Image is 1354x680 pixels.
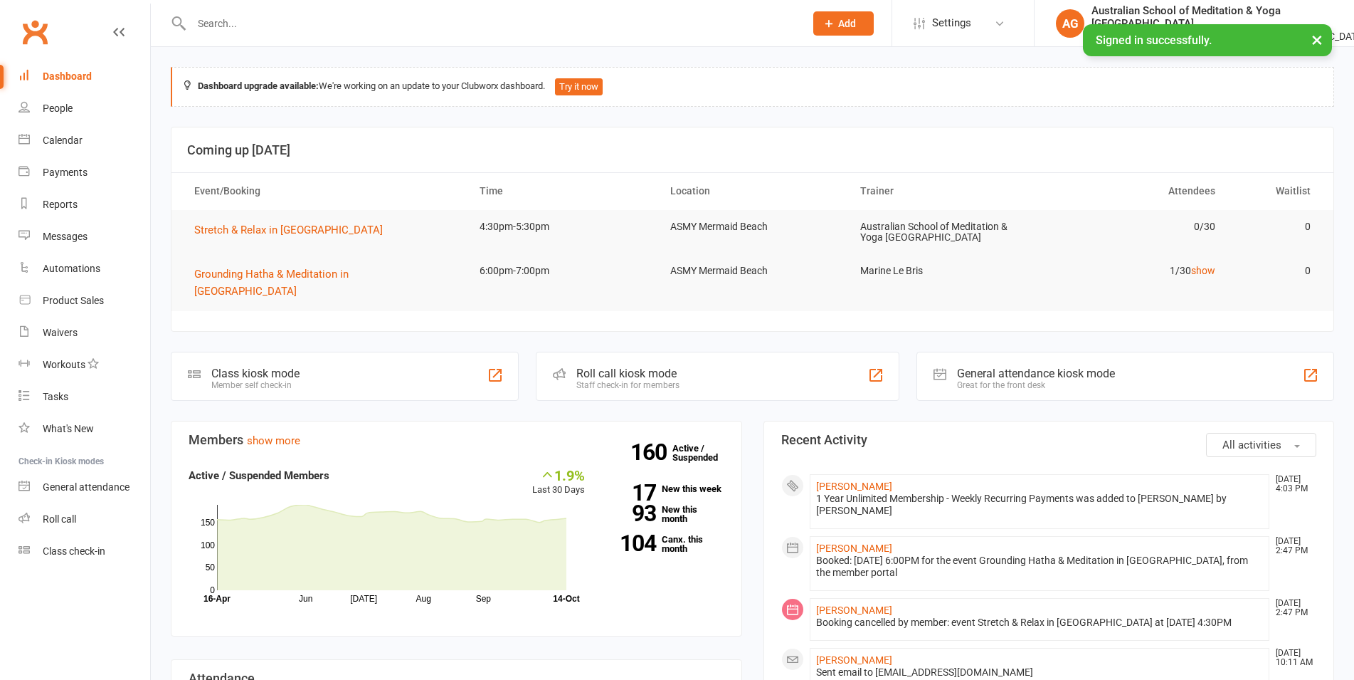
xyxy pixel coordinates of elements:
strong: 104 [606,533,656,554]
a: General attendance kiosk mode [18,471,150,503]
div: We're working on an update to your Clubworx dashboard. [171,67,1334,107]
td: Australian School of Meditation & Yoga [GEOGRAPHIC_DATA] [847,210,1037,255]
div: Product Sales [43,295,104,306]
button: Stretch & Relax in [GEOGRAPHIC_DATA] [194,221,393,239]
td: 0 [1228,210,1323,244]
td: 4:30pm-5:30pm [467,210,657,244]
div: Last 30 Days [532,467,585,498]
th: Time [467,173,657,209]
div: Class kiosk mode [211,367,300,380]
a: People [18,93,150,125]
div: Member self check-in [211,380,300,390]
a: [PERSON_NAME] [816,543,892,554]
input: Search... [187,14,795,33]
h3: Recent Activity [781,433,1317,447]
div: People [43,103,73,114]
span: Settings [932,7,971,39]
th: Event/Booking [181,173,467,209]
div: General attendance kiosk mode [957,367,1115,380]
div: Tasks [43,391,68,402]
a: Roll call [18,503,150,535]
td: Marine Le Bris [847,254,1037,288]
div: Reports [43,199,78,210]
span: All activities [1222,439,1281,451]
a: Messages [18,221,150,253]
a: Tasks [18,381,150,413]
a: Automations [18,253,150,285]
div: Great for the front desk [957,380,1115,390]
td: 0/30 [1038,210,1228,244]
div: Payments [43,167,88,178]
a: Payments [18,157,150,189]
span: Grounding Hatha & Meditation in [GEOGRAPHIC_DATA] [194,268,349,298]
div: 1.9% [532,467,585,483]
th: Trainer [847,173,1037,209]
div: Waivers [43,327,78,338]
div: Automations [43,263,100,274]
div: Workouts [43,359,85,370]
a: 104Canx. this month [606,535,724,553]
div: Roll call kiosk mode [576,367,679,380]
td: ASMY Mermaid Beach [657,210,847,244]
div: Roll call [43,513,76,525]
td: 1/30 [1038,254,1228,288]
strong: Dashboard upgrade available: [198,80,319,91]
th: Attendees [1038,173,1228,209]
div: Class check-in [43,545,105,557]
a: [PERSON_NAME] [816,605,892,616]
a: Dashboard [18,61,150,93]
strong: 93 [606,503,656,524]
a: show more [247,434,300,447]
a: 160Active / Suspended [672,433,735,473]
a: Calendar [18,125,150,157]
strong: 160 [630,441,672,463]
span: Add [838,18,856,29]
a: 93New this month [606,505,724,523]
a: Clubworx [17,14,53,50]
strong: 17 [606,482,656,503]
button: Try it now [555,78,603,95]
td: ASMY Mermaid Beach [657,254,847,288]
h3: Members [189,433,724,447]
button: × [1304,24,1330,55]
h3: Coming up [DATE] [187,143,1318,157]
span: Signed in successfully. [1096,33,1212,47]
a: [PERSON_NAME] [816,481,892,492]
a: [PERSON_NAME] [816,654,892,666]
div: Staff check-in for members [576,380,679,390]
td: 0 [1228,254,1323,288]
span: Sent email to [EMAIL_ADDRESS][DOMAIN_NAME] [816,666,1033,678]
button: Add [813,11,874,36]
a: Reports [18,189,150,221]
a: Workouts [18,349,150,381]
time: [DATE] 2:47 PM [1269,599,1316,617]
a: 17New this week [606,484,724,493]
time: [DATE] 2:47 PM [1269,537,1316,555]
button: All activities [1206,433,1316,457]
a: Product Sales [18,285,150,317]
div: What's New [43,423,94,434]
strong: Active / Suspended Members [189,469,329,482]
a: Waivers [18,317,150,349]
div: Messages [43,231,88,242]
button: Grounding Hatha & Meditation in [GEOGRAPHIC_DATA] [194,266,454,300]
a: What's New [18,413,150,445]
div: Dashboard [43,70,92,82]
th: Location [657,173,847,209]
a: Class kiosk mode [18,535,150,567]
div: AG [1056,9,1084,38]
time: [DATE] 10:11 AM [1269,649,1316,667]
th: Waitlist [1228,173,1323,209]
div: Booking cancelled by member: event Stretch & Relax in [GEOGRAPHIC_DATA] at [DATE] 4:30PM [816,617,1264,629]
div: Booked: [DATE] 6:00PM for the event Grounding Hatha & Meditation in [GEOGRAPHIC_DATA], from the m... [816,555,1264,579]
time: [DATE] 4:03 PM [1269,475,1316,493]
td: 6:00pm-7:00pm [467,254,657,288]
span: Stretch & Relax in [GEOGRAPHIC_DATA] [194,224,383,236]
div: General attendance [43,481,129,493]
a: show [1191,265,1215,276]
div: 1 Year Unlimited Membership - Weekly Recurring Payments was added to [PERSON_NAME] by [PERSON_NAME] [816,493,1264,517]
div: Calendar [43,135,83,146]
